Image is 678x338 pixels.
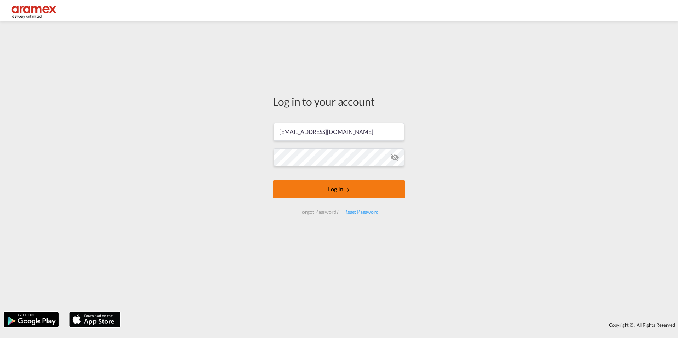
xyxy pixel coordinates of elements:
img: apple.png [68,311,121,328]
div: Log in to your account [273,94,405,109]
img: dca169e0c7e311edbe1137055cab269e.png [11,3,59,19]
div: Forgot Password? [296,205,341,218]
button: LOGIN [273,180,405,198]
img: google.png [3,311,59,328]
div: Copyright © . All Rights Reserved [124,319,678,331]
div: Reset Password [341,205,382,218]
input: Enter email/phone number [274,123,404,141]
md-icon: icon-eye-off [390,153,399,162]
